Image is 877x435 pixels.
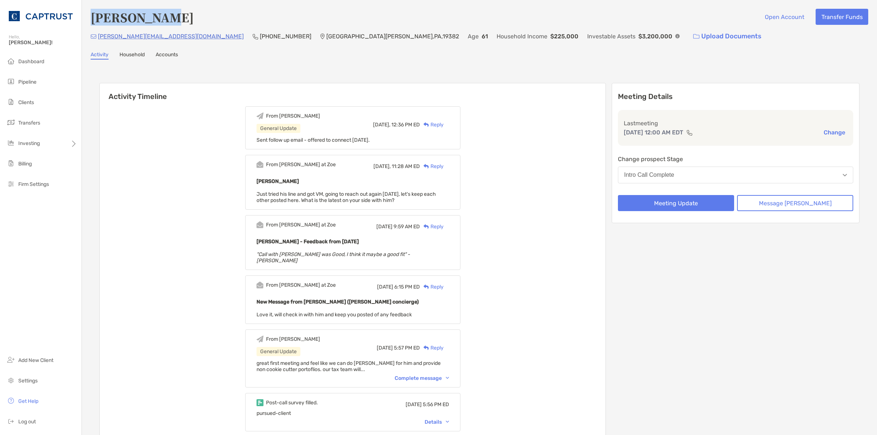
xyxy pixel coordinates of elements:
[618,195,734,211] button: Meeting Update
[100,83,605,101] h6: Activity Timeline
[624,119,847,128] p: Last meeting
[420,344,444,352] div: Reply
[394,345,420,351] span: 5:57 PM ED
[7,376,15,385] img: settings icon
[18,58,44,65] span: Dashboard
[377,345,393,351] span: [DATE]
[816,9,868,25] button: Transfer Funds
[91,34,96,39] img: Email Icon
[266,336,320,342] div: From [PERSON_NAME]
[257,347,300,356] div: General Update
[424,224,429,229] img: Reply icon
[420,121,444,129] div: Reply
[624,172,674,178] div: Intro Call Complete
[156,51,178,60] a: Accounts
[119,51,145,60] a: Household
[7,396,15,405] img: get-help icon
[7,77,15,86] img: pipeline icon
[7,417,15,426] img: logout icon
[446,421,449,423] img: Chevron icon
[391,122,420,128] span: 12:36 PM ED
[686,130,693,136] img: communication type
[424,285,429,289] img: Reply icon
[675,34,680,38] img: Info Icon
[18,398,38,404] span: Get Help
[257,312,412,318] span: Love it, will check in with him and keep you posted of any feedback
[257,251,410,264] em: "Call with [PERSON_NAME] was Good, I think it maybe a good fit" - [PERSON_NAME]
[257,299,419,305] b: New Message from [PERSON_NAME] ([PERSON_NAME] concierge)
[7,118,15,127] img: transfers icon
[376,224,392,230] span: [DATE]
[550,32,578,41] p: $225,000
[395,375,449,381] div: Complete message
[9,39,77,46] span: [PERSON_NAME]!
[7,57,15,65] img: dashboard icon
[266,161,336,168] div: From [PERSON_NAME] at Zoe
[618,167,853,183] button: Intro Call Complete
[257,112,263,119] img: Event icon
[320,34,325,39] img: Location Icon
[693,34,699,39] img: button icon
[425,419,449,425] div: Details
[266,400,318,406] div: Post-call survey filled.
[638,32,672,41] p: $3,200,000
[266,222,336,228] div: From [PERSON_NAME] at Zoe
[257,178,299,184] b: [PERSON_NAME]
[446,377,449,379] img: Chevron icon
[257,161,263,168] img: Event icon
[688,28,766,44] a: Upload Documents
[618,92,853,101] p: Meeting Details
[18,99,34,106] span: Clients
[260,32,311,41] p: [PHONE_NUMBER]
[843,174,847,176] img: Open dropdown arrow
[424,122,429,127] img: Reply icon
[377,284,393,290] span: [DATE]
[18,419,36,425] span: Log out
[7,159,15,168] img: billing icon
[7,355,15,364] img: add_new_client icon
[424,346,429,350] img: Reply icon
[257,239,359,245] b: [PERSON_NAME] - Feedback from [DATE]
[406,401,422,408] span: [DATE]
[737,195,853,211] button: Message [PERSON_NAME]
[424,164,429,169] img: Reply icon
[257,360,441,373] span: great first meeting and feel like we can do [PERSON_NAME] for him and provide non cookie cutter p...
[9,3,73,29] img: CAPTRUST Logo
[7,179,15,188] img: firm-settings icon
[392,163,420,169] span: 11:28 AM ED
[18,120,40,126] span: Transfers
[18,181,49,187] span: Firm Settings
[18,140,40,146] span: Investing
[257,282,263,289] img: Event icon
[587,32,635,41] p: Investable Assets
[257,191,436,203] span: Just tried his line and got VM, going to reach out again [DATE], let's keep each other posted her...
[257,399,263,406] img: Event icon
[420,283,444,291] div: Reply
[18,357,53,363] span: Add New Client
[468,32,479,41] p: Age
[373,163,391,169] span: [DATE],
[257,124,300,133] div: General Update
[624,128,683,137] p: [DATE] 12:00 AM EDT
[257,336,263,343] img: Event icon
[18,161,32,167] span: Billing
[482,32,488,41] p: 61
[326,32,459,41] p: [GEOGRAPHIC_DATA][PERSON_NAME] , PA , 19382
[266,113,320,119] div: From [PERSON_NAME]
[18,378,38,384] span: Settings
[266,282,336,288] div: From [PERSON_NAME] at Zoe
[423,401,449,408] span: 5:56 PM ED
[253,34,258,39] img: Phone Icon
[257,221,263,228] img: Event icon
[821,129,847,136] button: Change
[18,79,37,85] span: Pipeline
[7,138,15,147] img: investing icon
[759,9,810,25] button: Open Account
[420,223,444,230] div: Reply
[91,51,109,60] a: Activity
[420,163,444,170] div: Reply
[497,32,547,41] p: Household Income
[618,154,853,164] p: Change prospect Stage
[98,32,244,41] p: [PERSON_NAME][EMAIL_ADDRESS][DOMAIN_NAME]
[257,410,291,416] span: pursued-client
